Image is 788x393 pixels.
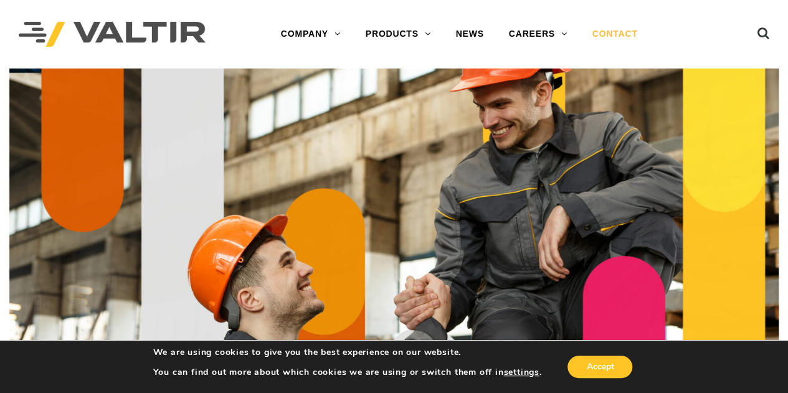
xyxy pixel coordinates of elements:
button: Accept [567,356,632,378]
a: COMPANY [268,22,353,47]
p: You can find out more about which cookies we are using or switch them off in . [153,367,542,378]
a: NEWS [443,22,496,47]
a: PRODUCTS [353,22,444,47]
p: We are using cookies to give you the best experience on our website. [153,347,542,358]
img: Contact_1 [9,69,779,372]
img: Valtir [19,22,206,47]
a: CONTACT [580,22,650,47]
button: settings [503,367,539,378]
a: CAREERS [496,22,580,47]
